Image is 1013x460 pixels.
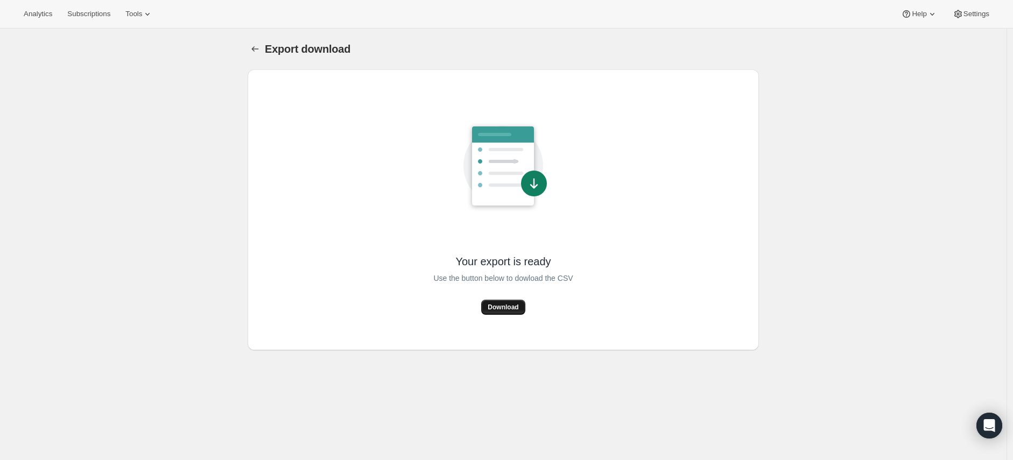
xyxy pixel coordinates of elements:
span: Use the button below to dowload the CSV [433,272,573,285]
span: Your export is ready [455,254,551,268]
span: Export download [265,43,350,55]
div: Open Intercom Messenger [976,413,1002,438]
button: Tools [119,6,159,22]
span: Analytics [24,10,52,18]
span: Help [912,10,926,18]
button: Subscriptions [61,6,117,22]
span: Settings [963,10,989,18]
span: Subscriptions [67,10,110,18]
button: Download [481,300,525,315]
button: Analytics [17,6,59,22]
button: Export download [248,41,263,56]
button: Help [895,6,944,22]
button: Settings [946,6,996,22]
span: Tools [125,10,142,18]
span: Download [488,303,518,312]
